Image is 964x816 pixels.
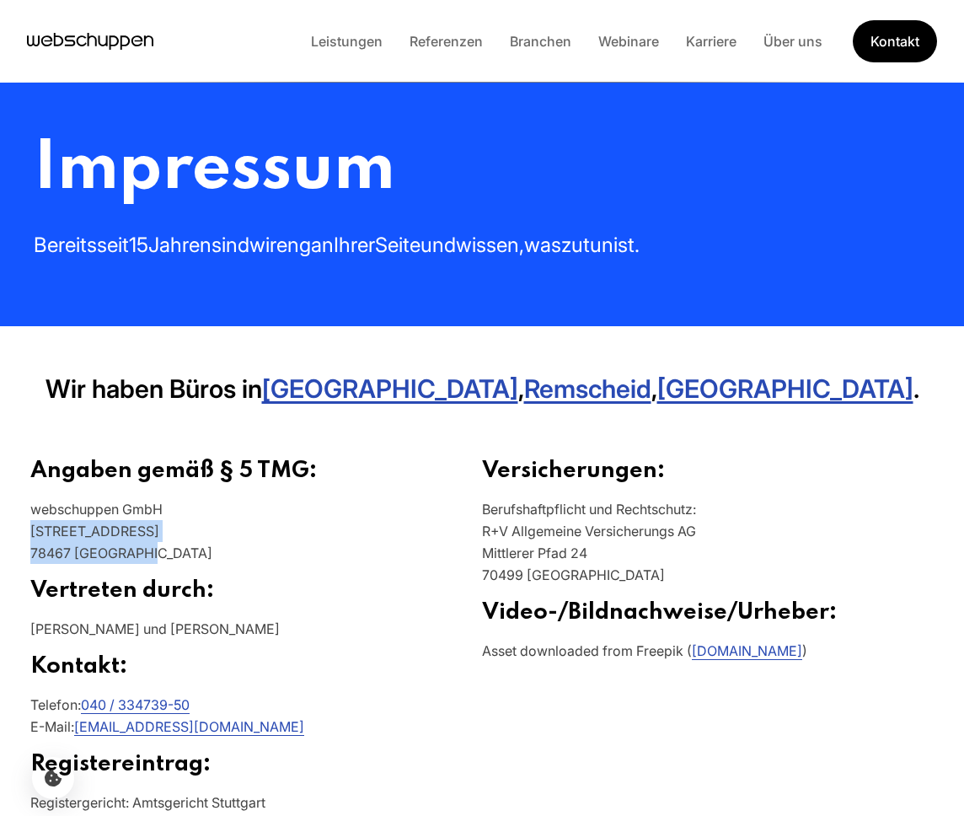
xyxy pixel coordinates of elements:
h2: Kontakt: [30,653,482,694]
p: [PERSON_NAME] und [PERSON_NAME] [30,618,482,653]
h2: Video-/Bildnachweise/Urheber: [482,599,934,640]
a: [GEOGRAPHIC_DATA] [262,373,518,404]
span: eng [276,233,311,257]
span: und [420,233,456,257]
span: tun [583,233,613,257]
span: sind [212,233,249,257]
a: [DOMAIN_NAME] [692,642,802,659]
span: wissen, [456,233,524,257]
a: 040 / 334739-50 [81,696,190,713]
span: Seite [375,233,420,257]
span: 15 [129,233,148,257]
a: Remscheid [524,373,651,404]
a: [EMAIL_ADDRESS][DOMAIN_NAME] [74,718,304,735]
h2: Vertreten durch: [30,577,482,618]
a: Referenzen [396,33,496,50]
span: wir [249,233,276,257]
span: an [311,233,334,257]
span: Impressum [34,136,394,204]
h2: Angaben gemäß § 5 TMG: [30,458,482,498]
span: Ihrer [334,233,375,257]
span: seit [97,233,129,257]
p: Telefon: E-Mail: [30,694,482,751]
a: [GEOGRAPHIC_DATA] [657,373,913,404]
a: Webinare [585,33,672,50]
a: Leistungen [297,33,396,50]
button: Cookie-Einstellungen öffnen [32,757,74,799]
a: Get Started [853,20,937,62]
span: Jahren [148,233,212,257]
span: zu [561,233,583,257]
span: was [524,233,561,257]
span: ist. [613,233,640,257]
h2: Registereintrag: [30,751,482,792]
a: Über uns [750,33,836,50]
a: Hauptseite besuchen [27,29,153,54]
span: Bereits [34,233,97,257]
p: Asset downloaded from Freepik ( ) [482,640,934,675]
a: Branchen [496,33,585,50]
p: webschuppen GmbH [STREET_ADDRESS] 78467 [GEOGRAPHIC_DATA] [30,498,482,577]
p: Berufshaftpflicht und Rechtschutz: R+V Allgemeine Versicherungs AG Mittlerer Pfad 24 70499 [GEOGR... [482,498,934,599]
a: Karriere [672,33,750,50]
h2: Versicherungen: [482,458,934,498]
